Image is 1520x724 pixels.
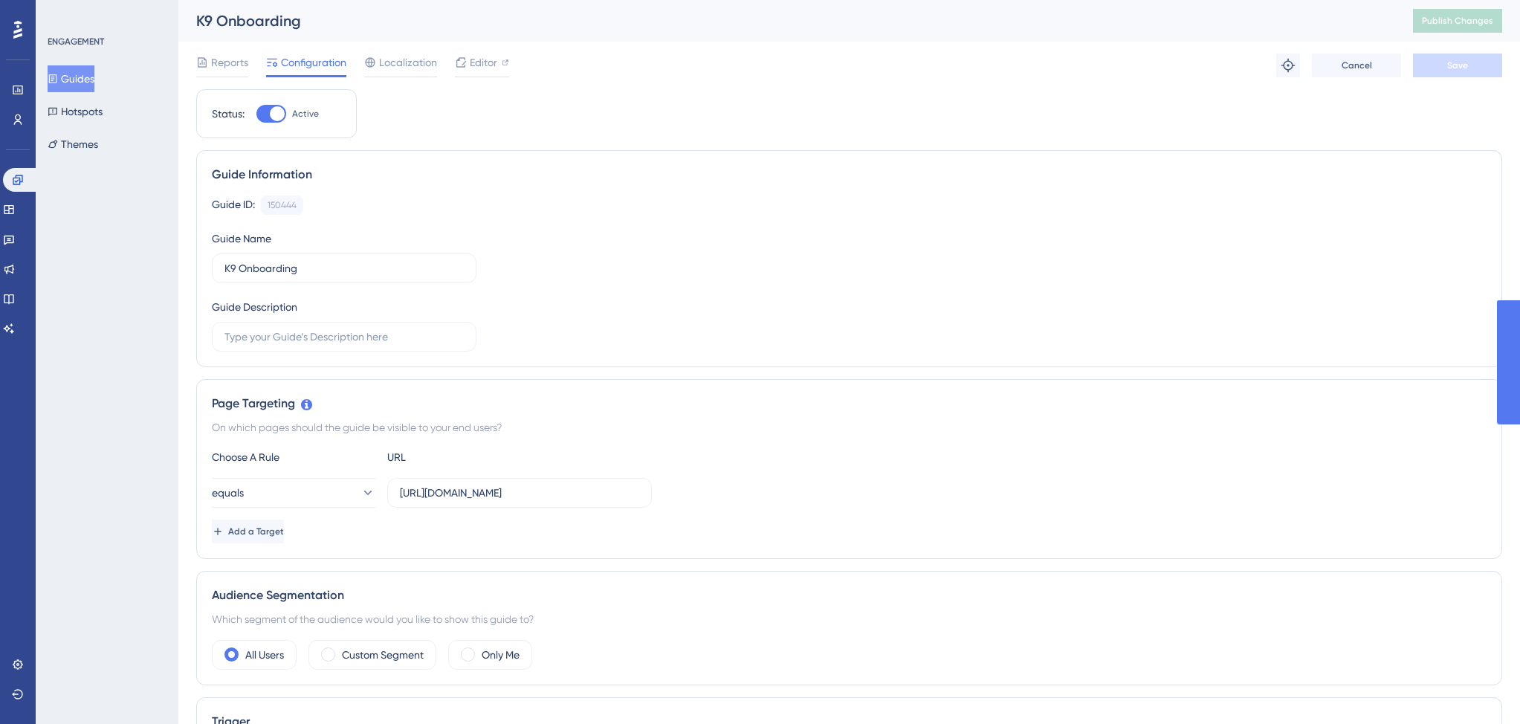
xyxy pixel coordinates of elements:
span: Cancel [1342,59,1372,71]
button: Hotspots [48,98,103,125]
div: URL [387,448,551,466]
span: Add a Target [228,526,284,537]
label: Only Me [482,646,520,664]
label: Custom Segment [342,646,424,664]
button: Publish Changes [1413,9,1502,33]
span: Localization [379,54,437,71]
button: Themes [48,131,98,158]
div: Page Targeting [212,395,1487,413]
input: Type your Guide’s Description here [224,329,464,345]
input: Type your Guide’s Name here [224,260,464,277]
span: Editor [470,54,497,71]
div: K9 Onboarding [196,10,1376,31]
div: Guide Description [212,298,297,316]
button: equals [212,478,375,508]
span: Publish Changes [1422,15,1493,27]
span: Configuration [281,54,346,71]
div: Status: [212,105,245,123]
button: Save [1413,54,1502,77]
div: 150444 [268,199,297,211]
button: Add a Target [212,520,284,543]
div: Guide ID: [212,195,255,215]
span: Save [1447,59,1468,71]
div: Choose A Rule [212,448,375,466]
div: ENGAGEMENT [48,36,104,48]
div: On which pages should the guide be visible to your end users? [212,418,1487,436]
div: Guide Name [212,230,271,248]
button: Guides [48,65,94,92]
div: Which segment of the audience would you like to show this guide to? [212,610,1487,628]
div: Audience Segmentation [212,586,1487,604]
span: Reports [211,54,248,71]
iframe: UserGuiding AI Assistant Launcher [1458,665,1502,710]
label: All Users [245,646,284,664]
input: yourwebsite.com/path [400,485,639,501]
button: Cancel [1312,54,1401,77]
span: Active [292,108,319,120]
div: Guide Information [212,166,1487,184]
span: equals [212,484,244,502]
